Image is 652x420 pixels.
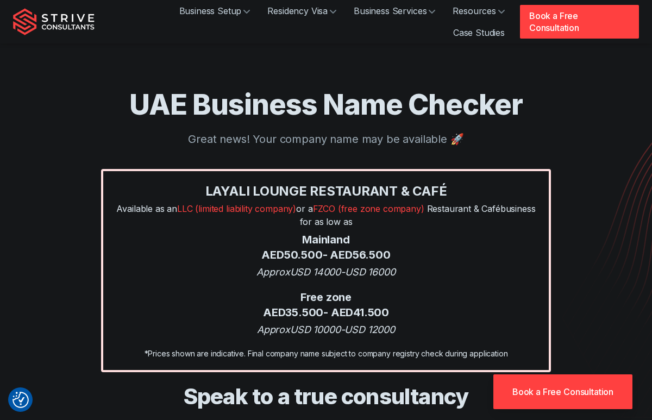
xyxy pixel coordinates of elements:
[520,5,639,39] a: Book a Free Consultation
[114,182,538,200] div: layali lounge restaurant & café
[114,290,538,320] div: Free zone AED 35.500 - AED 41.500
[493,374,632,409] a: Book a Free Consultation
[114,202,538,228] p: Available as an or a Restaurant & Café business for as low as
[12,392,29,408] img: Revisit consent button
[12,392,29,408] button: Consent Preferences
[13,87,639,122] h1: UAE Business Name Checker
[313,203,424,214] span: FZCO (free zone company)
[114,265,538,279] div: Approx USD 14000 - USD 16000
[444,22,513,43] a: Case Studies
[114,233,538,262] div: Mainland AED 50.500 - AED 56.500
[177,203,296,214] span: LLC (limited liability company)
[26,383,626,410] h4: Speak to a true consultancy
[114,322,538,337] div: Approx USD 10000 - USD 12000
[13,131,639,147] p: Great news! Your company name may be available 🚀
[13,8,95,35] img: Strive Consultants
[114,348,538,359] div: *Prices shown are indicative. Final company name subject to company registry check during applica...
